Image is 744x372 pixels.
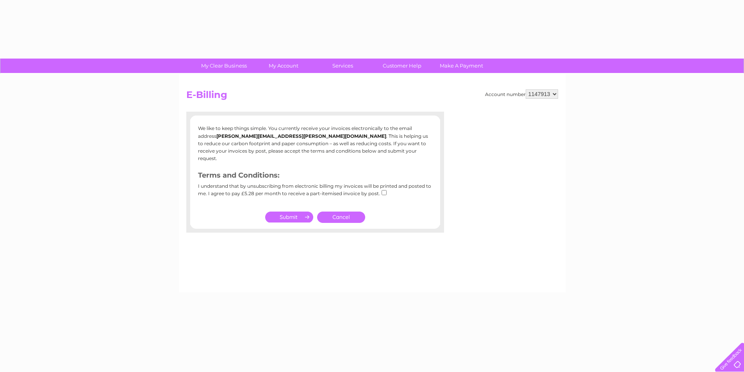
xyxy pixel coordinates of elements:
[310,59,375,73] a: Services
[198,183,432,202] div: I understand that by unsubscribing from electronic billing my invoices will be printed and posted...
[192,59,256,73] a: My Clear Business
[429,59,494,73] a: Make A Payment
[317,212,365,223] a: Cancel
[216,133,386,139] b: [PERSON_NAME][EMAIL_ADDRESS][PERSON_NAME][DOMAIN_NAME]
[251,59,316,73] a: My Account
[186,89,558,104] h2: E-Billing
[485,89,558,99] div: Account number
[198,125,432,162] p: We like to keep things simple. You currently receive your invoices electronically to the email ad...
[370,59,434,73] a: Customer Help
[198,170,432,183] h3: Terms and Conditions:
[265,212,313,222] input: Submit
